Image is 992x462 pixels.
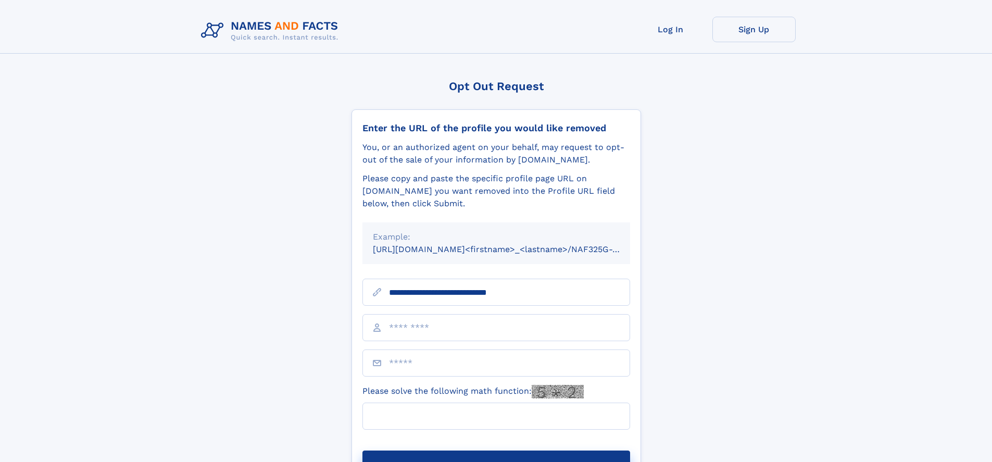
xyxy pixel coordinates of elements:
img: Logo Names and Facts [197,17,347,45]
small: [URL][DOMAIN_NAME]<firstname>_<lastname>/NAF325G-xxxxxxxx [373,244,650,254]
div: Opt Out Request [351,80,641,93]
div: You, or an authorized agent on your behalf, may request to opt-out of the sale of your informatio... [362,141,630,166]
a: Sign Up [712,17,796,42]
div: Example: [373,231,620,243]
a: Log In [629,17,712,42]
label: Please solve the following math function: [362,385,584,398]
div: Enter the URL of the profile you would like removed [362,122,630,134]
div: Please copy and paste the specific profile page URL on [DOMAIN_NAME] you want removed into the Pr... [362,172,630,210]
